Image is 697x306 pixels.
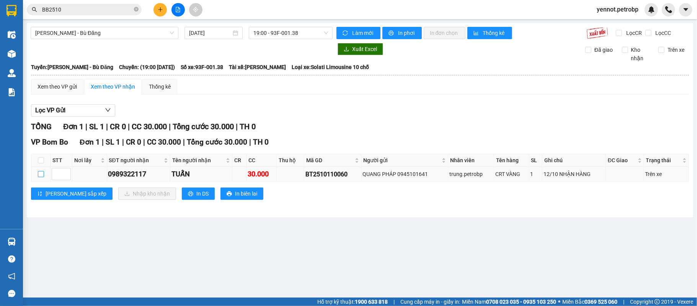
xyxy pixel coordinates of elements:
img: phone-icon [665,6,672,13]
span: CR 0 [110,122,126,131]
div: 30.000 [248,169,275,179]
img: 9k= [586,27,608,39]
span: sort-ascending [37,191,42,197]
span: printer [388,30,395,36]
span: Loại xe: Solati Limousine 10 chỗ [292,63,369,71]
img: solution-icon [8,88,16,96]
img: icon-new-feature [648,6,655,13]
span: sync [343,30,349,36]
span: Kho nhận [628,46,653,63]
span: Số xe: 93F-001.38 [181,63,223,71]
span: close-circle [134,6,139,13]
div: Thống kê [149,82,171,91]
span: Đã giao [591,46,616,54]
td: 0989322117 [107,167,171,182]
span: Miền Nam [462,298,556,306]
button: printerIn phơi [382,27,422,39]
span: 19:00 - 93F-001.38 [253,27,328,39]
th: Ghi chú [542,154,606,167]
span: aim [193,7,198,12]
span: Đơn 1 [80,138,100,146]
span: plus [158,7,163,12]
strong: 0708 023 035 - 0935 103 250 [486,299,556,305]
span: notification [8,273,15,280]
span: TH 0 [253,138,269,146]
span: | [249,138,251,146]
span: Tên người nhận [172,156,224,165]
span: Trạng thái [646,156,681,165]
span: In DS [196,189,209,198]
span: down [105,107,111,113]
span: | [236,122,238,131]
img: warehouse-icon [8,50,16,58]
th: Nhân viên [448,154,494,167]
th: Tên hàng [494,154,529,167]
span: | [393,298,395,306]
span: TỔNG [31,122,52,131]
span: Chuyến: (19:00 [DATE]) [119,63,175,71]
span: | [122,138,124,146]
span: TH 0 [240,122,256,131]
span: message [8,290,15,297]
span: | [143,138,145,146]
button: plus [153,3,167,16]
div: 12/10 NHẬN HÀNG [544,170,604,178]
span: | [102,138,104,146]
span: download [344,46,349,53]
span: ⚪️ [558,300,560,303]
span: Người gửi [363,156,440,165]
div: 1 [531,170,541,178]
div: BT2510110060 [305,169,360,179]
span: ĐC Giao [608,156,636,165]
span: printer [188,191,193,197]
strong: 0369 525 060 [584,299,617,305]
span: Xuất Excel [352,45,377,53]
div: QUANG PHÁP 0945101641 [362,170,447,178]
button: file-add [171,3,185,16]
strong: 1900 633 818 [355,299,388,305]
div: CRT VÀNG [495,170,528,178]
span: | [183,138,185,146]
div: Xem theo VP gửi [38,82,77,91]
span: Lọc VP Gửi [35,105,65,115]
span: Tài xế: [PERSON_NAME] [229,63,286,71]
span: search [32,7,37,12]
span: Miền Bắc [562,298,617,306]
button: aim [189,3,202,16]
span: Cung cấp máy in - giấy in: [400,298,460,306]
img: warehouse-icon [8,69,16,77]
span: | [106,122,108,131]
th: SL [529,154,542,167]
span: Lọc CC [653,29,673,37]
span: question-circle [8,255,15,263]
span: | [169,122,171,131]
span: copyright [655,299,660,304]
span: SĐT người nhận [109,156,163,165]
span: Đơn 1 [63,122,83,131]
span: VP Bom Bo [31,138,68,146]
span: bar-chart [473,30,480,36]
span: | [85,122,87,131]
div: 0989322117 [108,169,169,179]
button: sort-ascending[PERSON_NAME] sắp xếp [31,188,113,200]
span: printer [227,191,232,197]
span: Trên xe [664,46,687,54]
span: caret-down [682,6,689,13]
span: yennot.petrobp [591,5,645,14]
button: caret-down [679,3,692,16]
span: Lọc CR [623,29,643,37]
span: In biên lai [235,189,257,198]
th: Thu hộ [277,154,304,167]
span: Làm mới [352,29,374,37]
span: CC 30.000 [147,138,181,146]
span: Thống kê [483,29,506,37]
button: downloadNhập kho nhận [118,188,176,200]
td: TUẤN [170,167,232,182]
span: Hỗ trợ kỹ thuật: [317,298,388,306]
input: Tìm tên, số ĐT hoặc mã đơn [42,5,132,14]
span: SL 1 [106,138,120,146]
button: printerIn DS [182,188,215,200]
div: Xem theo VP nhận [91,82,135,91]
span: SL 1 [89,122,104,131]
span: [PERSON_NAME] sắp xếp [46,189,106,198]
